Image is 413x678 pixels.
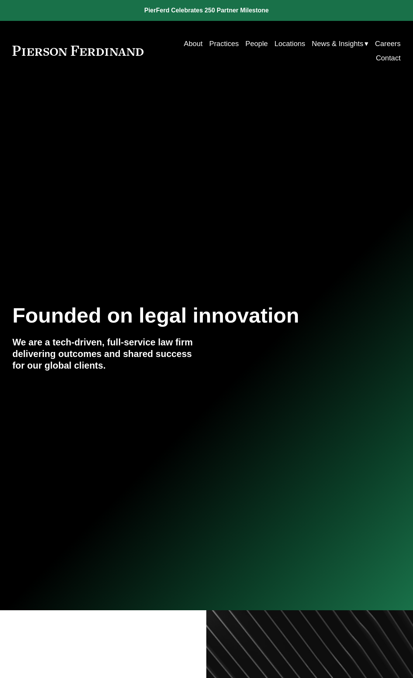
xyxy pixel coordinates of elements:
a: folder dropdown [312,36,368,51]
a: About [184,36,202,51]
h4: We are a tech-driven, full-service law firm delivering outcomes and shared success for our global... [12,336,207,371]
a: People [245,36,268,51]
h1: Founded on legal innovation [12,304,336,328]
a: Careers [375,36,401,51]
span: News & Insights [312,37,363,50]
a: Practices [209,36,239,51]
a: Locations [275,36,305,51]
a: Contact [376,51,401,65]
